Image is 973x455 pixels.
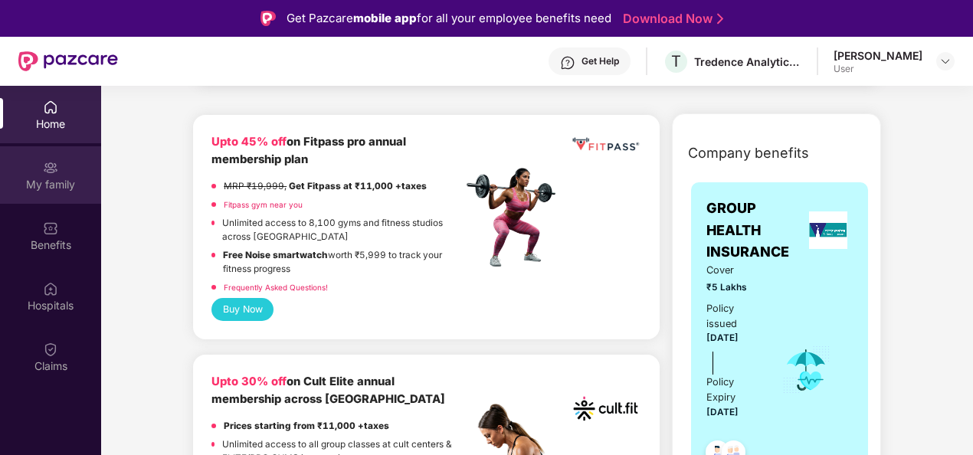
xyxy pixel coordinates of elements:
[560,55,575,70] img: svg+xml;base64,PHN2ZyBpZD0iSGVscC0zMngzMiIgeG1sbnM9Imh0dHA6Ly93d3cudzMub3JnLzIwMDAvc3ZnIiB3aWR0aD...
[211,375,445,406] b: on Cult Elite annual membership across [GEOGRAPHIC_DATA]
[781,345,831,395] img: icon
[223,248,462,277] p: worth ₹5,999 to track your fitness progress
[706,407,739,417] span: [DATE]
[671,52,681,70] span: T
[809,211,847,249] img: insurerLogo
[939,55,952,67] img: svg+xml;base64,PHN2ZyBpZD0iRHJvcGRvd24tMzJ4MzIiIHhtbG5zPSJodHRwOi8vd3d3LnczLm9yZy8yMDAwL3N2ZyIgd2...
[570,373,642,445] img: cult.png
[43,281,58,296] img: svg+xml;base64,PHN2ZyBpZD0iSG9zcGl0YWxzIiB4bWxucz0iaHR0cDovL3d3dy53My5vcmcvMjAwMC9zdmciIHdpZHRoPS...
[570,133,642,155] img: fppp.png
[706,301,761,332] div: Policy issued
[43,342,58,357] img: svg+xml;base64,PHN2ZyBpZD0iQ2xhaW0iIHhtbG5zPSJodHRwOi8vd3d3LnczLm9yZy8yMDAwL3N2ZyIgd2lkdGg9IjIwIi...
[222,216,462,244] p: Unlimited access to 8,100 gyms and fitness studios across [GEOGRAPHIC_DATA]
[706,263,761,278] span: Cover
[18,51,118,71] img: New Pazcare Logo
[688,142,809,164] span: Company benefits
[224,181,287,191] del: MRP ₹19,999,
[223,250,328,260] strong: Free Noise smartwatch
[43,100,58,115] img: svg+xml;base64,PHN2ZyBpZD0iSG9tZSIgeG1sbnM9Imh0dHA6Ly93d3cudzMub3JnLzIwMDAvc3ZnIiB3aWR0aD0iMjAiIG...
[211,135,406,166] b: on Fitpass pro annual membership plan
[706,375,761,405] div: Policy Expiry
[623,11,719,27] a: Download Now
[43,160,58,175] img: svg+xml;base64,PHN2ZyB3aWR0aD0iMjAiIGhlaWdodD0iMjAiIHZpZXdCb3g9IjAgMCAyMCAyMCIgZmlsbD0ibm9uZSIgeG...
[706,198,803,263] span: GROUP HEALTH INSURANCE
[211,135,287,149] b: Upto 45% off
[462,164,569,271] img: fpp.png
[260,11,276,26] img: Logo
[224,200,303,209] a: Fitpass gym near you
[694,54,801,69] div: Tredence Analytics Solutions Private Limited
[211,375,287,388] b: Upto 30% off
[834,48,922,63] div: [PERSON_NAME]
[353,11,417,25] strong: mobile app
[706,332,739,343] span: [DATE]
[582,55,619,67] div: Get Help
[289,181,427,191] strong: Get Fitpass at ₹11,000 +taxes
[224,283,328,292] a: Frequently Asked Questions!
[224,421,389,431] strong: Prices starting from ₹11,000 +taxes
[211,298,274,320] button: Buy Now
[706,280,761,295] span: ₹5 Lakhs
[43,221,58,236] img: svg+xml;base64,PHN2ZyBpZD0iQmVuZWZpdHMiIHhtbG5zPSJodHRwOi8vd3d3LnczLm9yZy8yMDAwL3N2ZyIgd2lkdGg9Ij...
[287,9,611,28] div: Get Pazcare for all your employee benefits need
[834,63,922,75] div: User
[717,11,723,27] img: Stroke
